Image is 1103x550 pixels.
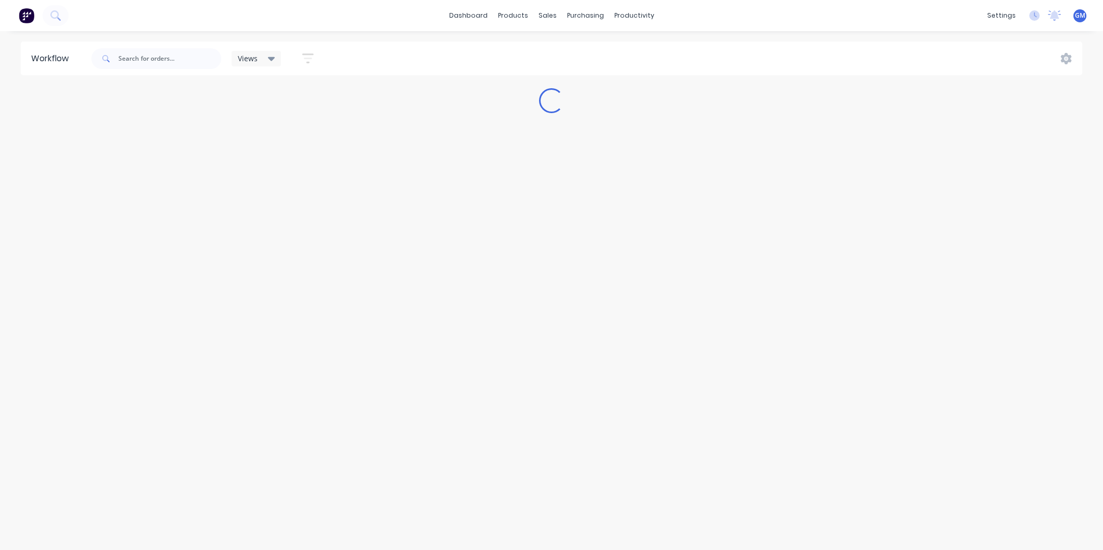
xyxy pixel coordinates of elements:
[609,8,660,23] div: productivity
[493,8,533,23] div: products
[982,8,1021,23] div: settings
[444,8,493,23] a: dashboard
[533,8,562,23] div: sales
[238,53,258,64] span: Views
[118,48,221,69] input: Search for orders...
[31,52,74,65] div: Workflow
[19,8,34,23] img: Factory
[562,8,609,23] div: purchasing
[1075,11,1085,20] span: GM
